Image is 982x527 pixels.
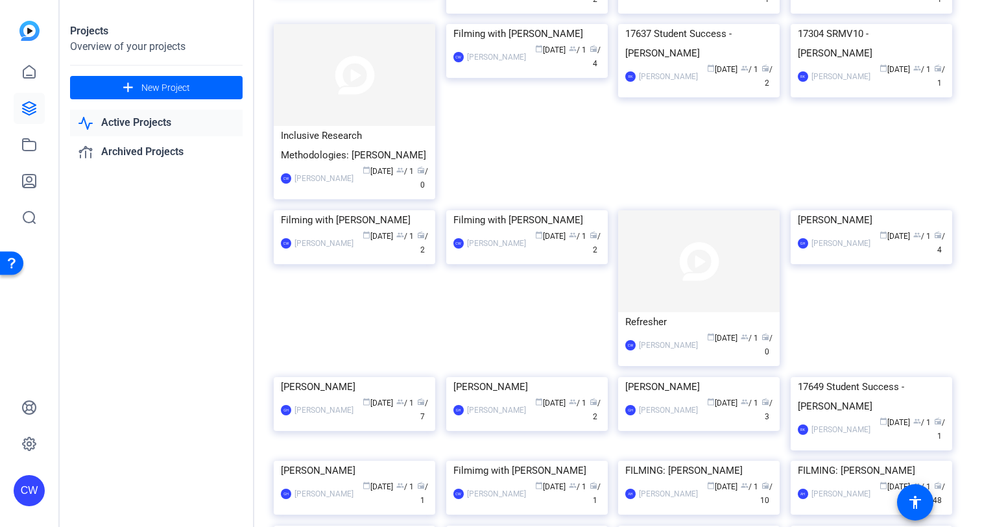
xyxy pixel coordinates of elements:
[281,405,291,415] div: GH
[798,24,945,63] div: 17304 SRMV10 - [PERSON_NAME]
[396,482,414,491] span: / 1
[625,377,772,397] div: [PERSON_NAME]
[590,398,597,406] span: radio
[535,232,566,241] span: [DATE]
[625,24,772,63] div: 17637 Student Success - [PERSON_NAME]
[453,210,601,230] div: Filming with [PERSON_NAME]
[880,482,910,491] span: [DATE]
[741,482,758,491] span: / 1
[70,23,243,39] div: Projects
[363,167,393,176] span: [DATE]
[707,64,715,72] span: calendar_today
[396,166,404,174] span: group
[880,65,910,74] span: [DATE]
[363,482,393,491] span: [DATE]
[913,482,921,489] span: group
[569,482,577,489] span: group
[707,333,715,341] span: calendar_today
[880,231,887,239] span: calendar_today
[934,65,945,88] span: / 1
[569,45,586,55] span: / 1
[798,210,945,230] div: [PERSON_NAME]
[761,398,769,406] span: radio
[363,232,393,241] span: [DATE]
[880,64,887,72] span: calendar_today
[761,482,769,489] span: radio
[934,231,942,239] span: radio
[625,312,772,332] div: Refresher
[934,64,942,72] span: radio
[417,482,425,489] span: radio
[741,334,758,343] span: / 1
[913,231,921,239] span: group
[281,210,428,230] div: Filming with [PERSON_NAME]
[294,404,353,417] div: [PERSON_NAME]
[934,418,945,441] span: / 1
[913,417,921,425] span: group
[707,482,737,491] span: [DATE]
[453,489,464,499] div: CW
[281,173,291,184] div: CW
[913,65,931,74] span: / 1
[453,52,464,62] div: CW
[535,398,566,408] span: [DATE]
[19,21,40,41] img: blue-gradient.svg
[417,232,428,254] span: / 2
[913,418,931,427] span: / 1
[761,398,772,421] span: / 3
[453,238,464,249] div: CW
[396,232,414,241] span: / 1
[880,482,887,489] span: calendar_today
[467,487,526,500] div: [PERSON_NAME]
[569,45,577,53] span: group
[535,231,543,239] span: calendar_today
[141,81,190,95] span: New Project
[569,482,586,491] span: / 1
[741,398,748,406] span: group
[741,64,748,72] span: group
[120,80,136,96] mat-icon: add
[396,398,414,408] span: / 1
[913,482,931,491] span: / 1
[761,334,772,356] span: / 0
[741,398,758,408] span: / 1
[760,482,772,505] span: / 10
[741,333,748,341] span: group
[70,110,243,136] a: Active Projects
[933,482,945,505] span: / 48
[590,45,601,68] span: / 4
[625,489,636,499] div: AH
[70,76,243,99] button: New Project
[453,377,601,397] div: [PERSON_NAME]
[590,482,597,489] span: radio
[934,232,945,254] span: / 4
[453,461,601,480] div: Filmimg with [PERSON_NAME]
[798,424,808,435] div: RK
[590,45,597,53] span: radio
[811,487,870,500] div: [PERSON_NAME]
[625,405,636,415] div: GH
[934,417,942,425] span: radio
[741,65,758,74] span: / 1
[569,398,586,408] span: / 1
[590,231,597,239] span: radio
[363,166,370,174] span: calendar_today
[907,495,923,510] mat-icon: accessibility
[625,71,636,82] div: RK
[590,482,601,505] span: / 1
[569,231,577,239] span: group
[535,45,566,55] span: [DATE]
[535,482,543,489] span: calendar_today
[294,172,353,185] div: [PERSON_NAME]
[396,482,404,489] span: group
[798,377,945,416] div: 17649 Student Success - [PERSON_NAME]
[281,461,428,480] div: [PERSON_NAME]
[880,417,887,425] span: calendar_today
[707,482,715,489] span: calendar_today
[363,231,370,239] span: calendar_today
[14,475,45,506] div: CW
[363,398,370,406] span: calendar_today
[639,70,698,83] div: [PERSON_NAME]
[396,167,414,176] span: / 1
[625,461,772,480] div: FILMING: [PERSON_NAME]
